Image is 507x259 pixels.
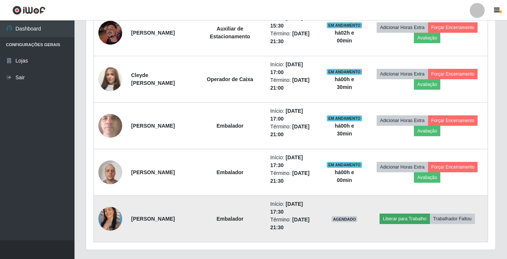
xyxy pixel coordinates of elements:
button: Avaliação [414,79,440,90]
li: Término: [270,76,317,92]
li: Início: [270,154,317,169]
time: [DATE] 17:00 [270,61,303,75]
strong: Auxiliar de Estacionamento [210,26,250,39]
li: Término: [270,30,317,45]
span: EM ANDAMENTO [327,162,362,168]
span: EM ANDAMENTO [327,115,362,121]
button: Adicionar Horas Extra [377,22,428,33]
button: Trabalhador Faltou [430,214,475,224]
li: Início: [270,61,317,76]
li: Início: [270,107,317,123]
strong: Embalador [216,216,243,222]
li: Término: [270,123,317,138]
strong: Embalador [216,169,243,175]
img: 1754502098226.jpeg [98,204,122,234]
strong: [PERSON_NAME] [131,123,175,129]
strong: [PERSON_NAME] [131,216,175,222]
strong: há 00 h e 30 min [335,123,354,137]
button: Forçar Encerramento [428,162,478,172]
li: Término: [270,216,317,231]
strong: Cleyde [PERSON_NAME] [131,72,175,86]
button: Adicionar Horas Extra [377,115,428,126]
li: Início: [270,200,317,216]
span: EM ANDAMENTO [327,69,362,75]
button: Adicionar Horas Extra [377,162,428,172]
img: 1723391026413.jpeg [98,156,122,188]
strong: Embalador [216,123,243,129]
span: EM ANDAMENTO [327,22,362,28]
li: Término: [270,169,317,185]
img: CoreUI Logo [12,6,45,15]
button: Forçar Encerramento [428,69,478,79]
button: Avaliação [414,172,440,183]
strong: há 00 h e 00 min [335,169,354,183]
li: Início: [270,14,317,30]
button: Liberar para Trabalho [380,214,430,224]
time: [DATE] 17:30 [270,201,303,215]
button: Avaliação [414,33,440,43]
button: Forçar Encerramento [428,22,478,33]
strong: [PERSON_NAME] [131,30,175,36]
button: Forçar Encerramento [428,115,478,126]
img: 1693157751298.jpeg [98,105,122,147]
img: 1732748634290.jpeg [98,58,122,100]
img: 1726241705865.jpeg [98,21,122,45]
button: Adicionar Horas Extra [377,69,428,79]
time: [DATE] 17:00 [270,108,303,122]
span: AGENDADO [332,216,358,222]
strong: [PERSON_NAME] [131,169,175,175]
strong: há 00 h e 30 min [335,76,354,90]
time: [DATE] 17:30 [270,154,303,168]
strong: Operador de Caixa [207,76,253,82]
button: Avaliação [414,126,440,136]
strong: há 02 h e 00 min [335,30,354,44]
